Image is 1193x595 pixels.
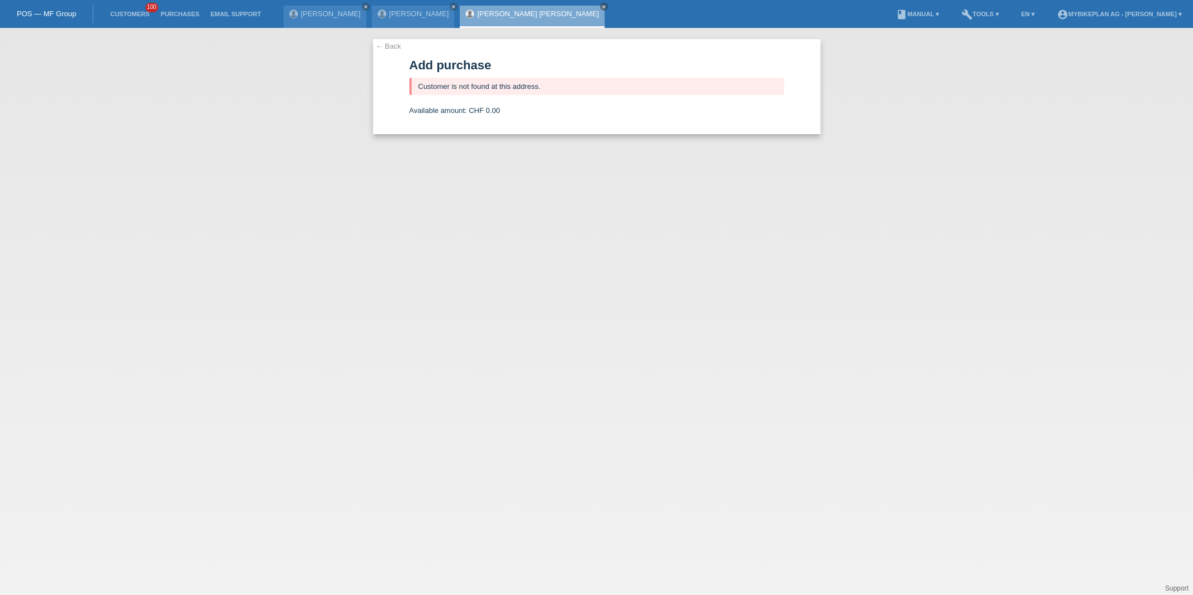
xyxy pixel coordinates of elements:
[409,58,784,72] h1: Add purchase
[301,10,361,18] a: [PERSON_NAME]
[450,3,458,11] a: close
[451,4,456,10] i: close
[890,11,945,17] a: bookManual ▾
[469,106,500,115] span: CHF 0.00
[205,11,266,17] a: Email Support
[1057,9,1068,20] i: account_circle
[145,3,159,12] span: 100
[362,3,370,11] a: close
[896,9,907,20] i: book
[601,4,607,10] i: close
[961,9,973,20] i: build
[105,11,155,17] a: Customers
[376,42,402,50] a: ← Back
[1051,11,1187,17] a: account_circleMybikeplan AG - [PERSON_NAME] ▾
[1165,584,1189,592] a: Support
[389,10,449,18] a: [PERSON_NAME]
[956,11,1005,17] a: buildTools ▾
[363,4,369,10] i: close
[1016,11,1040,17] a: EN ▾
[477,10,598,18] a: [PERSON_NAME] [PERSON_NAME]
[155,11,205,17] a: Purchases
[17,10,76,18] a: POS — MF Group
[600,3,608,11] a: close
[409,78,784,95] div: Customer is not found at this address.
[409,106,467,115] span: Available amount:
